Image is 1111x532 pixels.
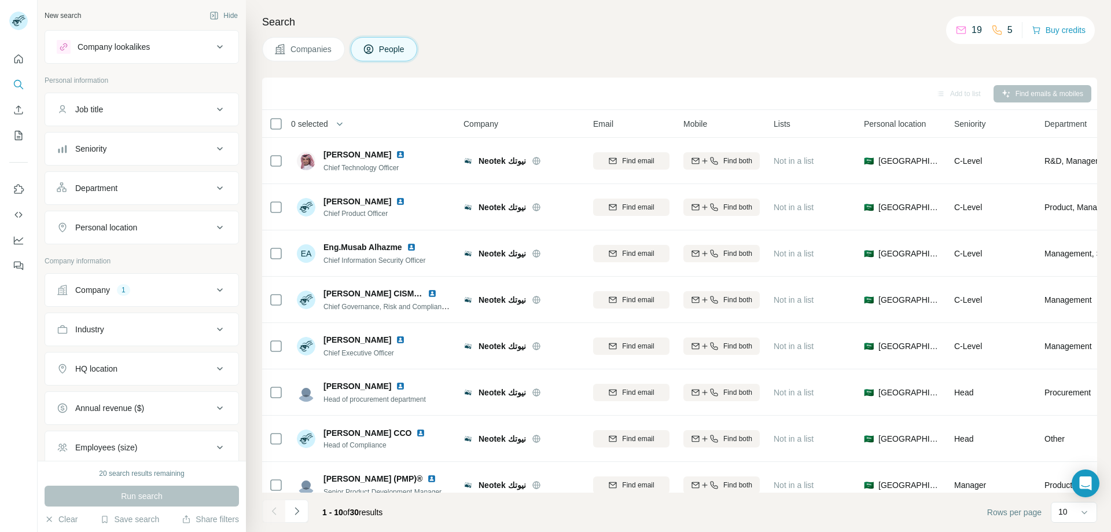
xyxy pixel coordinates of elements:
button: Search [9,74,28,95]
span: Not in a list [774,295,814,304]
span: Management [1044,340,1092,352]
span: Eng.Musab Alhazme [323,241,402,253]
img: Logo of Neotek نيوتك [463,342,473,351]
button: Enrich CSV [9,100,28,120]
button: Hide [201,7,246,24]
button: Find both [683,199,760,216]
img: Logo of Neotek نيوتك [463,156,473,166]
span: [GEOGRAPHIC_DATA] [878,479,940,491]
span: [GEOGRAPHIC_DATA] [878,294,940,306]
span: Chief Executive Officer [323,349,394,357]
span: 0 selected [291,118,328,130]
span: Find both [723,156,752,166]
span: Not in a list [774,388,814,397]
button: My lists [9,125,28,146]
span: [PERSON_NAME] [323,380,391,392]
div: Company lookalikes [78,41,150,53]
span: Product [1044,479,1072,491]
span: Neotek نيوتك [479,340,526,352]
img: LinkedIn logo [416,428,425,438]
span: Head [954,434,973,443]
span: Find both [723,434,752,444]
span: Not in a list [774,203,814,212]
span: C-Level [954,156,982,166]
button: Annual revenue ($) [45,394,238,422]
img: Avatar [297,198,315,217]
span: 🇸🇦 [864,201,874,213]
span: Find email [622,156,654,166]
button: Share filters [182,513,239,525]
span: Find both [723,202,752,212]
img: Avatar [297,476,315,494]
span: 🇸🇦 [864,340,874,352]
button: Employees (size) [45,434,238,461]
p: Personal information [45,75,239,86]
img: Avatar [297,337,315,355]
span: Find both [723,341,752,351]
button: Find both [683,384,760,401]
span: 🇸🇦 [864,479,874,491]
div: New search [45,10,81,21]
span: Find email [622,434,654,444]
span: Find both [723,387,752,398]
button: Dashboard [9,230,28,251]
span: 🇸🇦 [864,248,874,259]
img: Avatar [297,383,315,402]
span: Find email [622,248,654,259]
span: Email [593,118,613,130]
span: Chief Governance, Risk and Compliance Officer [323,302,471,311]
span: Neotek نيوتك [479,155,526,167]
span: 🇸🇦 [864,294,874,306]
span: 🇸🇦 [864,433,874,445]
img: Avatar [297,430,315,448]
span: 🇸🇦 [864,387,874,398]
span: Neotek نيوتك [479,433,526,445]
div: 20 search results remaining [99,468,184,479]
span: Find both [723,248,752,259]
div: Company [75,284,110,296]
button: Find email [593,430,669,447]
span: C-Level [954,203,982,212]
div: Industry [75,324,104,335]
span: Companies [290,43,333,55]
span: [PERSON_NAME] CISM, CRISC [323,289,444,298]
div: HQ location [75,363,117,375]
span: People [379,43,406,55]
button: Find both [683,476,760,494]
div: Seniority [75,143,106,155]
button: Quick start [9,49,28,69]
span: [GEOGRAPHIC_DATA] [878,201,940,213]
span: 🇸🇦 [864,155,874,167]
button: Save search [100,513,159,525]
button: Seniority [45,135,238,163]
span: Rows per page [987,507,1042,518]
div: Employees (size) [75,442,137,453]
span: Find email [622,387,654,398]
div: Personal location [75,222,137,233]
button: Department [45,174,238,202]
span: Neotek نيوتك [479,201,526,213]
span: Neotek نيوتك [479,479,526,491]
img: LinkedIn logo [407,243,416,252]
span: Senior Product Development Manager [323,488,442,496]
button: Job title [45,96,238,123]
span: Not in a list [774,342,814,351]
button: Buy credits [1032,22,1086,38]
span: Find both [723,295,752,305]
span: Find email [622,480,654,490]
span: [PERSON_NAME] [323,149,391,160]
span: Mobile [683,118,707,130]
span: C-Level [954,342,982,351]
span: Neotek نيوتك [479,248,526,259]
img: Avatar [297,152,315,170]
div: Annual revenue ($) [75,402,144,414]
span: Other [1044,433,1065,445]
span: [GEOGRAPHIC_DATA] [878,387,940,398]
button: Navigate to next page [285,500,308,523]
img: Logo of Neotek نيوتك [463,203,473,212]
span: Chief Technology Officer [323,164,399,172]
div: EA [297,244,315,263]
span: Head of Compliance [323,440,439,450]
button: Personal location [45,214,238,241]
button: Company1 [45,276,238,304]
